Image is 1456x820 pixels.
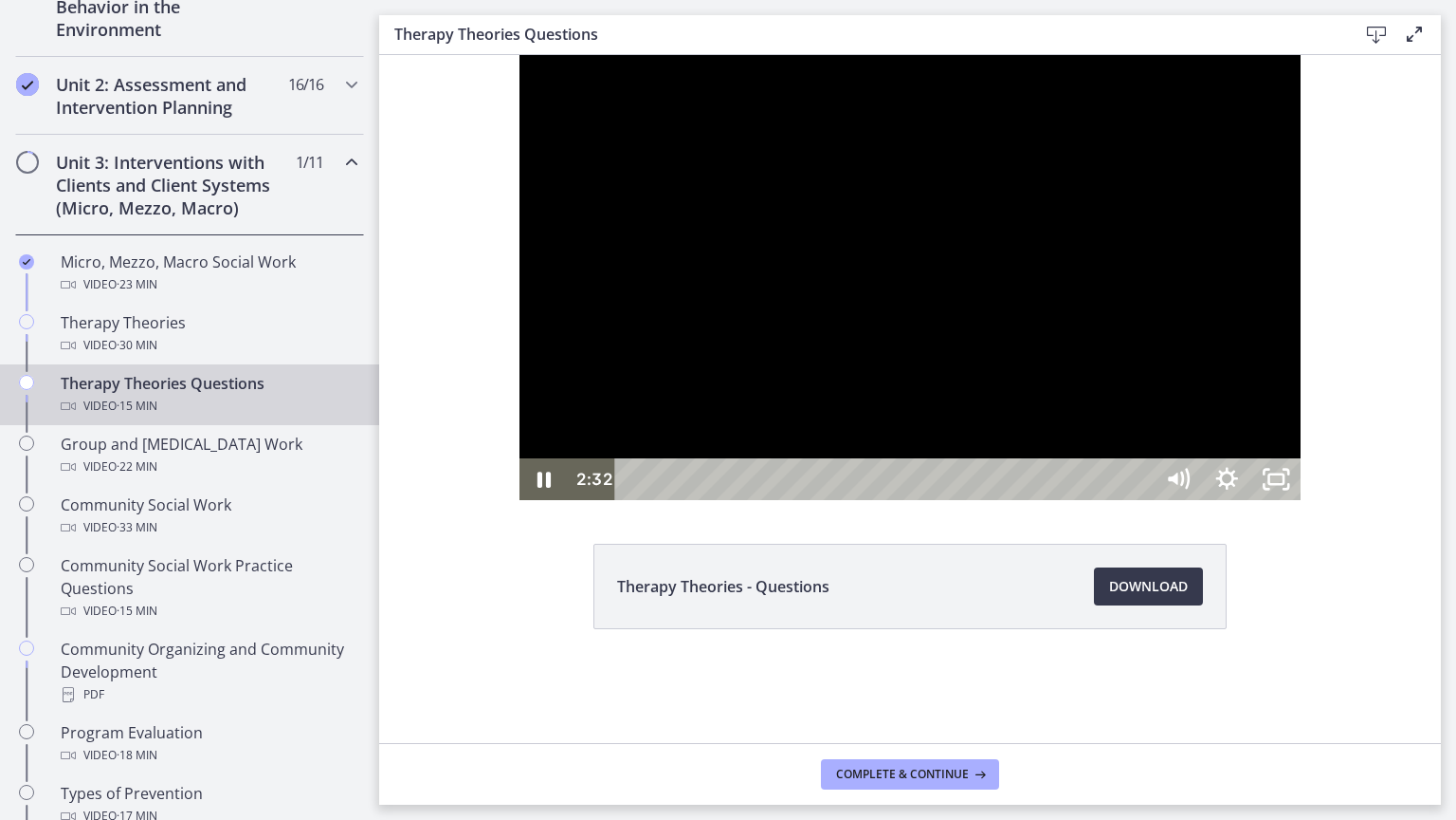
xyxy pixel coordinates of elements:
button: Complete & continue [821,759,999,790]
span: · 22 min [117,456,157,478]
div: Program Evaluation [61,721,356,767]
iframe: Video Lesson [379,55,1441,500]
span: Therapy Theories - Questions [617,575,829,598]
h2: Unit 3: Interventions with Clients and Client Systems (Micro, Mezzo, Macro) [56,151,287,219]
i: Completed [16,73,39,96]
div: Video [61,744,356,767]
div: Community Organizing and Community Development [61,638,356,706]
i: Completed [19,254,34,270]
button: Mute [773,403,823,445]
a: Download [1094,568,1203,606]
span: · 30 min [117,334,157,357]
h2: Unit 2: Assessment and Intervention Planning [56,73,287,119]
span: Download [1109,575,1188,598]
div: Video [61,600,356,623]
div: Therapy Theories Questions [61,372,356,418]
button: Show settings menu [823,403,872,445]
span: Complete & continue [836,767,969,782]
span: 16 / 16 [288,73,323,96]
h3: Therapy Theories Questions [394,23,1327,46]
span: · 33 min [117,516,157,539]
div: PDF [61,683,356,706]
span: · 15 min [117,600,157,623]
div: Community Social Work [61,494,356,539]
div: Micro, Mezzo, Macro Social Work [61,251,356,296]
div: Video [61,456,356,478]
span: · 23 min [117,273,157,296]
span: · 15 min [117,395,157,418]
div: Community Social Work Practice Questions [61,554,356,623]
div: Video [61,273,356,296]
div: Group and [MEDICAL_DATA] Work [61,433,356,478]
span: 1 / 11 [296,151,323,174]
div: Therapy Theories [61,311,356,357]
div: Video [61,395,356,418]
div: Video [61,334,356,357]
button: Unfullscreen [872,403,921,445]
div: Video [61,516,356,539]
span: · 18 min [117,744,157,767]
